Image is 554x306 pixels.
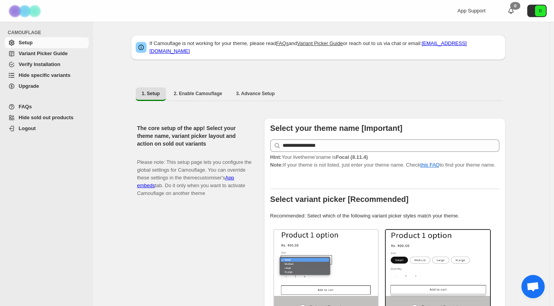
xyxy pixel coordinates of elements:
div: Chat abierto [521,275,545,298]
strong: Note: [270,162,283,168]
strong: Focal (8.11.4) [336,154,368,160]
span: Your live theme's name is [270,154,368,160]
strong: Hint: [270,154,282,160]
a: Variant Picker Guide [5,48,89,59]
a: Hide sold out products [5,112,89,123]
span: 3. Advance Setup [236,90,275,97]
span: Variant Picker Guide [19,50,67,56]
p: Recommended: Select which of the following variant picker styles match your theme. [270,212,499,220]
a: Setup [5,37,89,48]
a: 0 [507,7,515,15]
span: App Support [457,8,485,14]
a: FAQs [276,40,289,46]
a: Hide specific variants [5,70,89,81]
a: this FAQ [420,162,440,168]
span: Avatar with initials R [535,5,546,16]
text: R [539,9,542,13]
img: Select / Dropdowns [274,230,378,296]
span: Upgrade [19,83,39,89]
h2: The core setup of the app! Select your theme name, variant picker layout and action on sold out v... [137,124,252,148]
p: Please note: This setup page lets you configure the global settings for Camouflage. You can overr... [137,151,252,197]
a: Variant Picker Guide [297,40,343,46]
span: FAQs [19,104,32,110]
a: Upgrade [5,81,89,92]
img: Camouflage [6,0,45,22]
span: CAMOUFLAGE [8,30,89,36]
a: FAQs [5,101,89,112]
span: Logout [19,125,36,131]
a: Verify Installation [5,59,89,70]
span: Verify Installation [19,61,60,67]
b: Select your theme name [Important] [270,124,402,132]
img: Buttons / Swatches [386,230,490,296]
a: Logout [5,123,89,134]
span: Setup [19,40,33,45]
b: Select variant picker [Recommended] [270,195,409,203]
span: 1. Setup [142,90,160,97]
p: If your theme is not listed, just enter your theme name. Check to find your theme name. [270,153,499,169]
button: Avatar with initials R [527,5,547,17]
span: Hide specific variants [19,72,71,78]
div: 0 [510,2,520,10]
p: If Camouflage is not working for your theme, please read and or reach out to us via chat or email: [150,40,501,55]
span: 2. Enable Camouflage [174,90,222,97]
span: Hide sold out products [19,115,74,120]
